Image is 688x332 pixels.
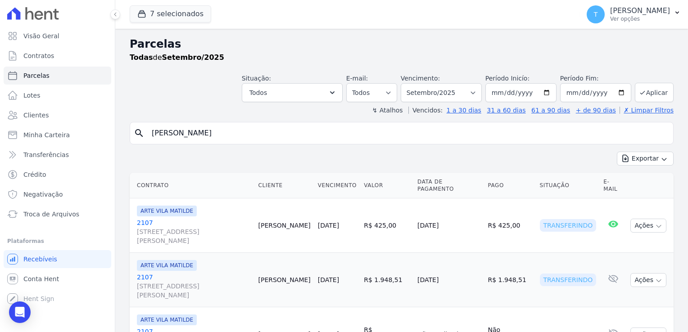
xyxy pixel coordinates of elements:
label: E-mail: [346,75,368,82]
a: Crédito [4,166,111,184]
span: T [594,11,598,18]
a: 2107[STREET_ADDRESS][PERSON_NAME] [137,273,251,300]
td: [DATE] [414,198,484,253]
span: Todos [249,87,267,98]
th: Pago [484,173,536,198]
a: [DATE] [318,276,339,283]
div: Transferindo [540,274,597,286]
a: Minha Carteira [4,126,111,144]
a: Troca de Arquivos [4,205,111,223]
a: Recebíveis [4,250,111,268]
span: Transferências [23,150,69,159]
button: Ações [630,219,666,233]
span: Parcelas [23,71,50,80]
button: Aplicar [635,83,674,102]
a: Clientes [4,106,111,124]
th: E-mail [600,173,627,198]
span: [STREET_ADDRESS][PERSON_NAME] [137,227,251,245]
td: [DATE] [414,253,484,307]
span: ARTE VILA MATILDE [137,314,197,325]
label: Situação: [242,75,271,82]
span: Lotes [23,91,41,100]
label: ↯ Atalhos [372,107,403,114]
label: Vencimento: [401,75,440,82]
h2: Parcelas [130,36,674,52]
th: Contrato [130,173,254,198]
span: Clientes [23,111,49,120]
strong: Todas [130,53,153,62]
a: + de 90 dias [576,107,616,114]
span: Crédito [23,170,46,179]
p: Ver opções [610,15,670,22]
span: ARTE VILA MATILDE [137,260,197,271]
a: ✗ Limpar Filtros [620,107,674,114]
div: Plataformas [7,236,108,247]
label: Vencidos: [408,107,443,114]
a: [DATE] [318,222,339,229]
td: [PERSON_NAME] [254,253,314,307]
button: 7 selecionados [130,5,211,22]
th: Cliente [254,173,314,198]
div: Open Intercom Messenger [9,301,31,323]
a: Contratos [4,47,111,65]
a: Negativação [4,185,111,203]
a: Transferências [4,146,111,164]
td: R$ 1.948,51 [360,253,414,307]
th: Valor [360,173,414,198]
p: [PERSON_NAME] [610,6,670,15]
span: Troca de Arquivos [23,210,79,219]
button: Exportar [617,152,674,166]
span: Minha Carteira [23,130,70,139]
a: 2107[STREET_ADDRESS][PERSON_NAME] [137,218,251,245]
div: Transferindo [540,219,597,232]
span: [STREET_ADDRESS][PERSON_NAME] [137,282,251,300]
a: 1 a 30 dias [447,107,481,114]
button: T [PERSON_NAME] Ver opções [579,2,688,27]
a: 61 a 90 dias [531,107,570,114]
span: Visão Geral [23,31,59,40]
a: 31 a 60 dias [487,107,525,114]
span: Contratos [23,51,54,60]
span: Conta Hent [23,274,59,283]
label: Período Inicío: [485,75,530,82]
span: Negativação [23,190,63,199]
th: Data de Pagamento [414,173,484,198]
td: [PERSON_NAME] [254,198,314,253]
th: Vencimento [314,173,360,198]
span: Recebíveis [23,255,57,264]
th: Situação [536,173,600,198]
button: Todos [242,83,343,102]
td: R$ 425,00 [484,198,536,253]
input: Buscar por nome do lote ou do cliente [146,124,670,142]
td: R$ 425,00 [360,198,414,253]
button: Ações [630,273,666,287]
a: Visão Geral [4,27,111,45]
a: Conta Hent [4,270,111,288]
strong: Setembro/2025 [162,53,224,62]
a: Lotes [4,86,111,104]
td: R$ 1.948,51 [484,253,536,307]
i: search [134,128,145,139]
span: ARTE VILA MATILDE [137,206,197,216]
label: Período Fim: [560,74,631,83]
p: de [130,52,224,63]
a: Parcelas [4,67,111,85]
